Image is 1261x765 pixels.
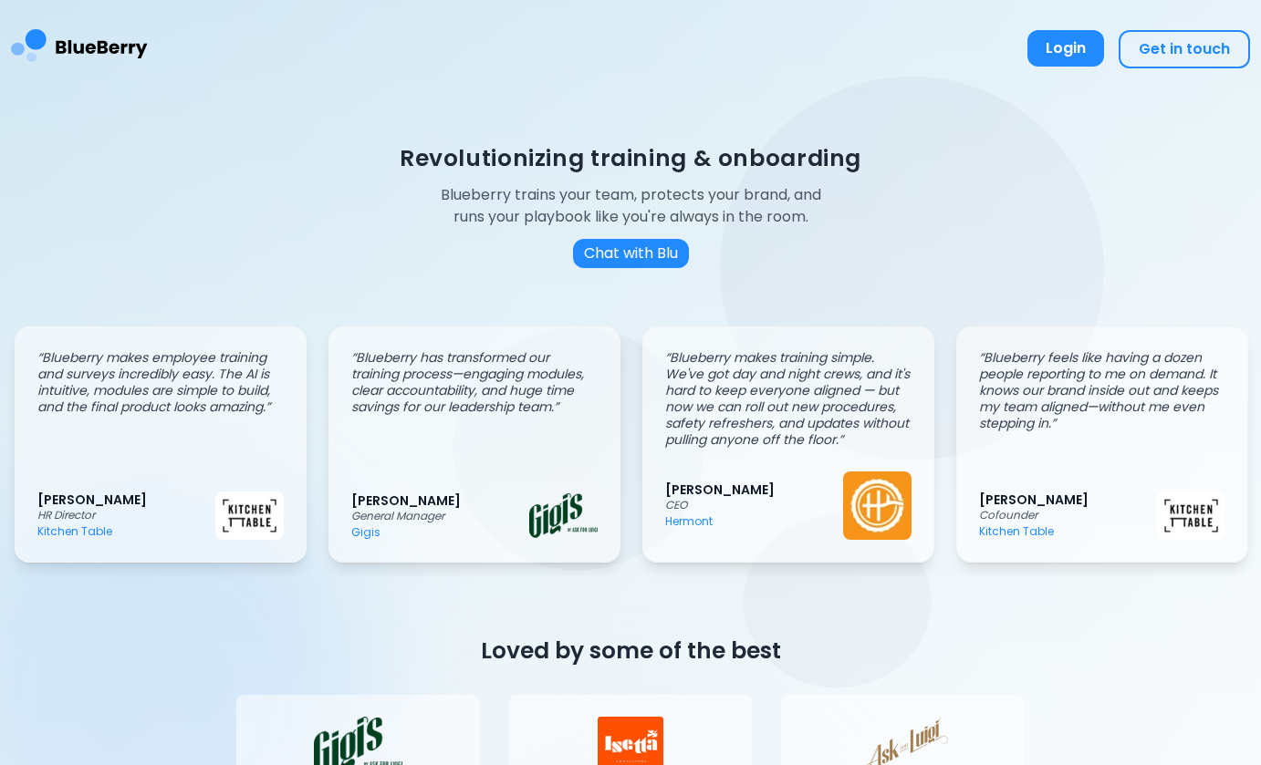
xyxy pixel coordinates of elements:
p: CEO [665,498,843,512]
p: HR Director [37,508,215,522]
p: [PERSON_NAME] [979,491,1157,508]
p: [PERSON_NAME] [37,491,215,508]
p: [PERSON_NAME] [351,492,529,509]
h2: Loved by some of the best [236,636,1025,666]
img: Kitchen Table logo [1157,491,1225,539]
p: Cofounder [979,508,1157,522]
button: Chat with Blu [573,239,689,268]
p: Blueberry trains your team, protects your brand, and runs your playbook like you're always in the... [426,184,835,228]
p: “ Blueberry makes employee training and surveys incredibly easy. The AI is intuitive, modules are... [37,349,284,415]
button: Login [1027,30,1104,67]
img: Kitchen Table logo [215,491,284,539]
p: Kitchen Table [37,524,215,539]
span: Get in touch [1139,38,1230,59]
p: “ Blueberry makes training simple. We've got day and night crews, and it's hard to keep everyone ... [665,349,912,448]
p: Gigis [351,525,529,540]
h1: Revolutionizing training & onboarding [400,143,861,173]
p: General Manager [351,509,529,523]
img: Hermont logo [843,471,912,540]
p: Kitchen Table [979,524,1157,539]
p: Hermont [665,514,843,529]
p: “ Blueberry has transformed our training process—engaging modules, clear accountability, and huge... [351,349,598,415]
a: Login [1027,30,1104,68]
p: [PERSON_NAME] [665,481,843,498]
img: Gigis logo [529,493,598,538]
img: BlueBerry Logo [11,15,148,83]
button: Get in touch [1119,30,1250,68]
p: “ Blueberry feels like having a dozen people reporting to me on demand. It knows our brand inside... [979,349,1225,431]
